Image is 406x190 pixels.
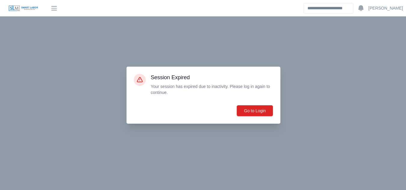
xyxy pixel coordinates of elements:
a: [PERSON_NAME] [368,5,403,11]
h3: Session Expired [151,74,273,81]
p: Your session has expired due to inactivity. Please log in again to continue. [151,83,273,95]
input: Search [304,3,353,14]
button: Go to Login [237,105,273,116]
img: SLM Logo [8,5,38,12]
